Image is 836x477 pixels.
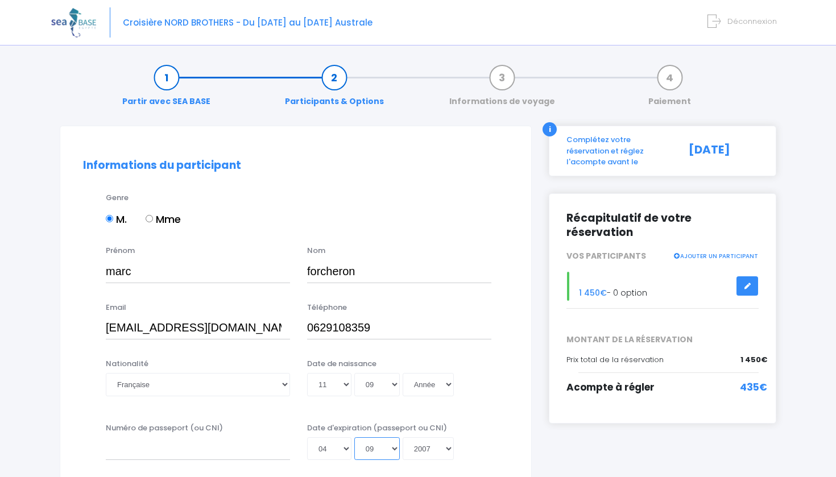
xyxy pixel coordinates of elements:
[444,72,561,107] a: Informations de voyage
[117,72,216,107] a: Partir avec SEA BASE
[307,302,347,313] label: Téléphone
[566,380,655,394] span: Acompte à régler
[106,192,129,204] label: Genre
[106,422,223,434] label: Numéro de passeport (ou CNI)
[279,72,390,107] a: Participants & Options
[146,215,153,222] input: Mme
[566,354,664,365] span: Prix total de la réservation
[106,358,148,370] label: Nationalité
[740,380,767,395] span: 435€
[106,215,113,222] input: M.
[307,422,447,434] label: Date d'expiration (passeport ou CNI)
[106,302,126,313] label: Email
[558,250,767,262] div: VOS PARTICIPANTS
[307,358,376,370] label: Date de naissance
[146,211,181,227] label: Mme
[543,122,557,136] div: i
[123,16,373,28] span: Croisière NORD BROTHERS - Du [DATE] au [DATE] Australe
[673,250,758,260] a: AJOUTER UN PARTICIPANT
[558,134,680,168] div: Complétez votre réservation et réglez l'acompte avant le
[307,245,325,256] label: Nom
[680,134,767,168] div: [DATE]
[566,211,759,239] h2: Récapitulatif de votre réservation
[643,72,697,107] a: Paiement
[558,272,767,301] div: - 0 option
[558,334,767,346] span: MONTANT DE LA RÉSERVATION
[106,211,127,227] label: M.
[579,287,607,298] span: 1 450€
[740,354,767,366] span: 1 450€
[83,159,508,172] h2: Informations du participant
[106,245,135,256] label: Prénom
[727,16,777,27] span: Déconnexion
